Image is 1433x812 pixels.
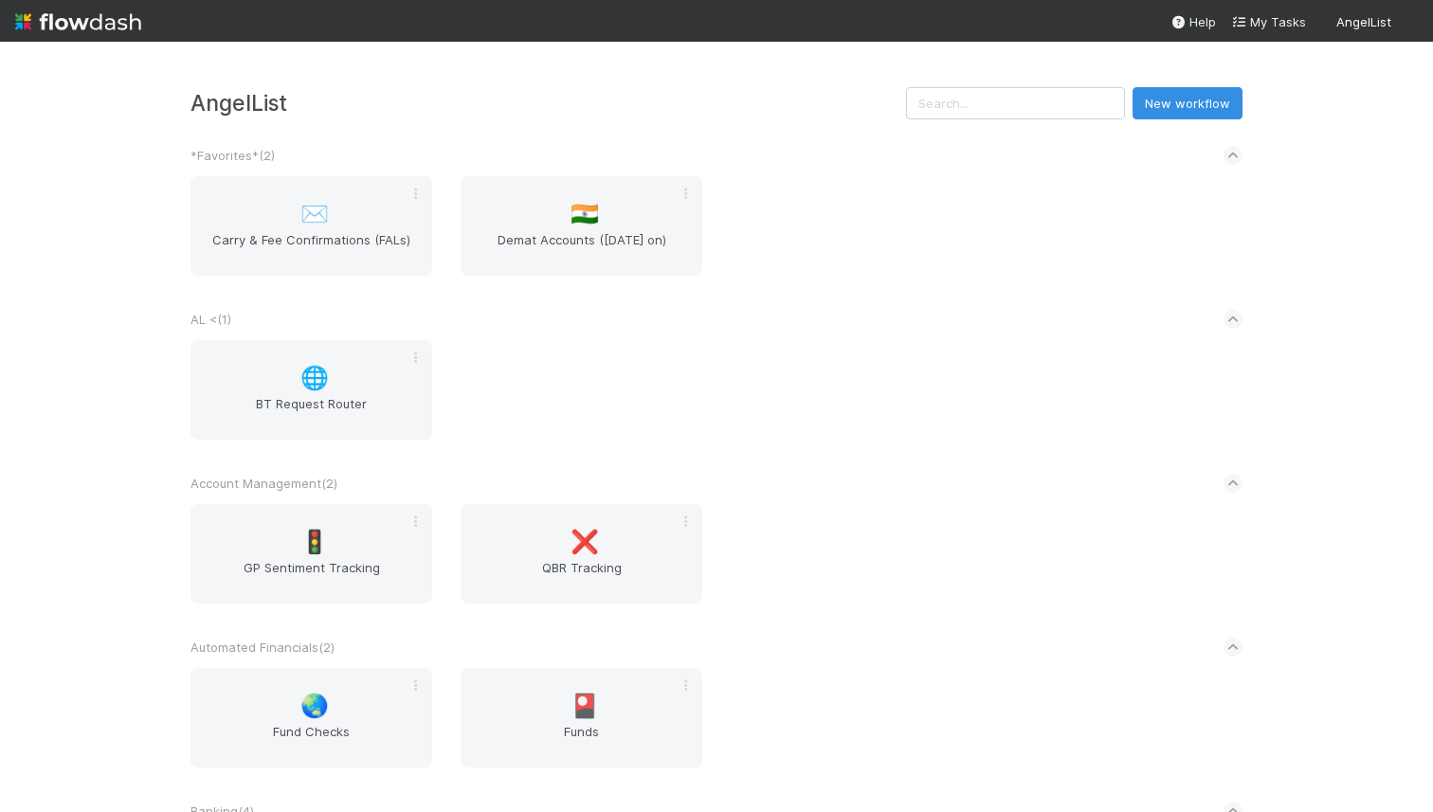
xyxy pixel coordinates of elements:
[190,476,337,491] span: Account Management ( 2 )
[1399,13,1418,32] img: avatar_0a9e60f7-03da-485c-bb15-a40c44fcec20.png
[190,668,432,767] a: 🌏Fund Checks
[190,340,432,440] a: 🌐BT Request Router
[571,202,599,226] span: 🇮🇳
[190,640,335,655] span: Automated Financials ( 2 )
[190,90,906,116] h3: AngelList
[906,87,1125,119] input: Search...
[15,6,141,38] img: logo-inverted-e16ddd16eac7371096b0.svg
[198,722,425,760] span: Fund Checks
[198,230,425,268] span: Carry & Fee Confirmations (FALs)
[300,202,329,226] span: ✉️
[468,722,695,760] span: Funds
[190,148,275,163] span: *Favorites* ( 2 )
[198,558,425,596] span: GP Sentiment Tracking
[1231,12,1306,31] a: My Tasks
[198,394,425,432] span: BT Request Router
[190,504,432,604] a: 🚦GP Sentiment Tracking
[461,668,702,767] a: 🎴Funds
[190,312,231,327] span: AL < ( 1 )
[1133,87,1243,119] button: New workflow
[461,504,702,604] a: ❌QBR Tracking
[300,530,329,554] span: 🚦
[300,366,329,390] span: 🌐
[571,530,599,554] span: ❌
[1170,12,1216,31] div: Help
[468,558,695,596] span: QBR Tracking
[461,176,702,276] a: 🇮🇳Demat Accounts ([DATE] on)
[1231,14,1306,29] span: My Tasks
[571,694,599,718] span: 🎴
[468,230,695,268] span: Demat Accounts ([DATE] on)
[1336,14,1391,29] span: AngelList
[300,694,329,718] span: 🌏
[190,176,432,276] a: ✉️Carry & Fee Confirmations (FALs)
